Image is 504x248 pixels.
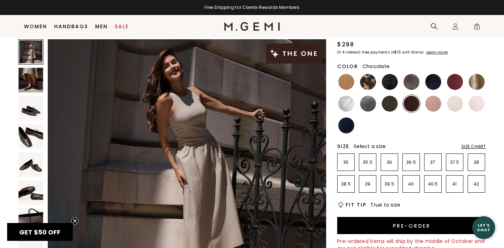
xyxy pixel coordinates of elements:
[447,74,463,90] img: Burgundy
[338,160,354,165] p: 35
[426,50,448,55] klarna-placement-style-cta: Learn more
[382,74,398,90] img: Black
[426,50,448,55] a: Learn more
[338,117,354,133] img: Navy
[425,96,441,112] img: Antique Rose
[394,50,401,55] klarna-placement-style-amount: $75
[446,160,463,165] p: 37.5
[425,181,441,187] p: 40.5
[337,143,349,149] h2: Size
[19,68,43,92] img: The Una
[71,217,78,224] button: Close teaser
[337,217,486,234] button: Pre-order
[469,96,485,112] img: Ballerina Pink
[469,74,485,90] img: Gold
[403,181,420,187] p: 40
[224,22,280,31] img: M.Gemi
[115,24,129,29] a: Sale
[337,50,394,55] klarna-placement-style-body: Or 4 interest-free payments of
[403,74,420,90] img: Cocoa
[473,24,480,31] span: 0
[24,24,47,29] a: Women
[54,24,88,29] a: Handbags
[362,63,390,70] span: Chocolate
[382,96,398,112] img: Military
[402,50,425,55] klarna-placement-style-body: with Klarna
[468,181,485,187] p: 42
[95,24,108,29] a: Men
[425,74,441,90] img: Midnight Blue
[338,74,354,90] img: Light Tan
[403,160,420,165] p: 36.5
[266,44,322,64] img: The One tag
[19,181,43,205] img: The Una
[346,202,366,208] h2: Fit Tip
[19,228,61,237] span: GET $50 OFF
[468,160,485,165] p: 38
[360,96,376,112] img: Gunmetal
[472,223,495,232] div: Let's Chat
[381,181,398,187] p: 39.5
[7,223,73,241] div: GET $50 OFFClose teaser
[354,143,386,150] span: Select a size
[337,40,354,49] div: $298
[425,160,441,165] p: 37
[359,160,376,165] p: 35.5
[19,208,43,233] img: The Una
[337,64,358,69] h2: Color
[338,181,354,187] p: 38.5
[381,160,398,165] p: 36
[461,144,486,150] div: Size Chart
[360,74,376,90] img: Leopard Print
[403,96,420,112] img: Chocolate
[370,201,400,208] span: True to size
[19,96,43,121] img: The Una
[19,152,43,177] img: The Una
[338,96,354,112] img: Silver
[19,124,43,149] img: The Una
[446,181,463,187] p: 41
[447,96,463,112] img: Ecru
[359,181,376,187] p: 39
